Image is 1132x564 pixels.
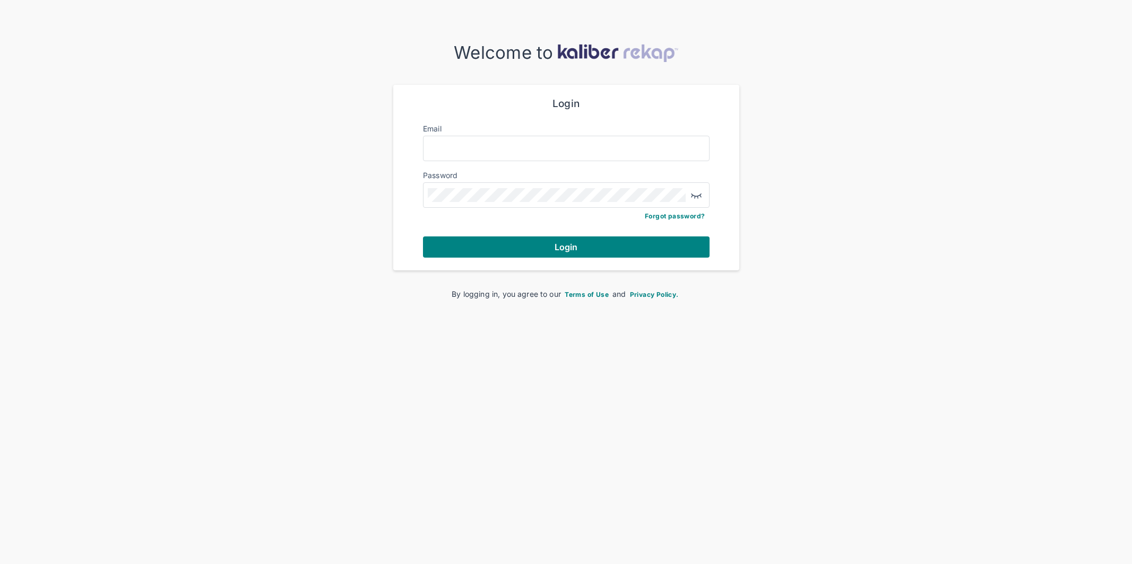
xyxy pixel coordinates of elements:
[690,189,703,201] img: eye-closed.fa43b6e4.svg
[630,290,679,298] span: Privacy Policy.
[423,171,458,180] label: Password
[565,290,609,298] span: Terms of Use
[423,98,710,110] div: Login
[645,212,705,220] a: Forgot password?
[555,242,578,252] span: Login
[410,288,722,299] div: By logging in, you agree to our and
[557,44,678,62] img: kaliber-logo
[423,124,442,133] label: Email
[423,236,710,258] button: Login
[563,289,610,298] a: Terms of Use
[628,289,680,298] a: Privacy Policy.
